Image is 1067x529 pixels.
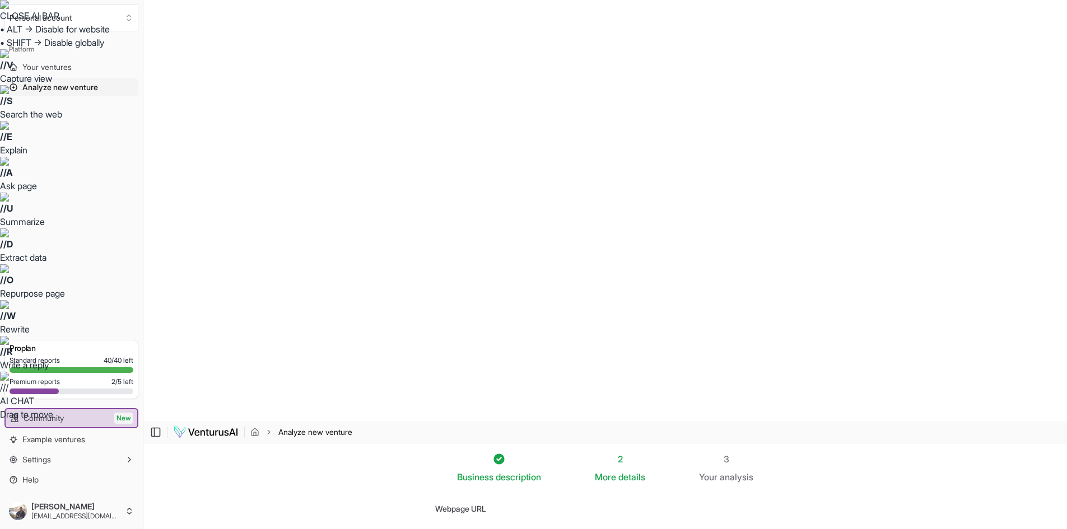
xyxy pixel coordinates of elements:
div: 3 [699,452,753,466]
nav: breadcrumb [250,427,352,438]
span: Example ventures [22,434,85,445]
span: Settings [22,454,51,465]
span: details [618,471,645,483]
span: [PERSON_NAME] [31,502,120,512]
span: Your [699,470,717,484]
div: 2 [595,452,645,466]
button: [PERSON_NAME][EMAIL_ADDRESS][DOMAIN_NAME] [4,498,138,525]
span: description [496,471,541,483]
span: [EMAIL_ADDRESS][DOMAIN_NAME] [31,512,120,521]
img: logo [173,425,239,439]
span: More [595,470,616,484]
span: Analyze new venture [278,427,352,438]
a: Help [4,471,138,489]
a: Example ventures [4,430,138,448]
span: analysis [720,471,753,483]
img: ACg8ocJvIiwHNfwc7YWeYTSTL6SfyONjwmFpCuzNPe3YxiStTmeVs0JRJg=s96-c [9,502,27,520]
span: Business [457,470,493,484]
label: Webpage URL [435,504,486,513]
span: Help [22,474,39,485]
button: Settings [4,451,138,469]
